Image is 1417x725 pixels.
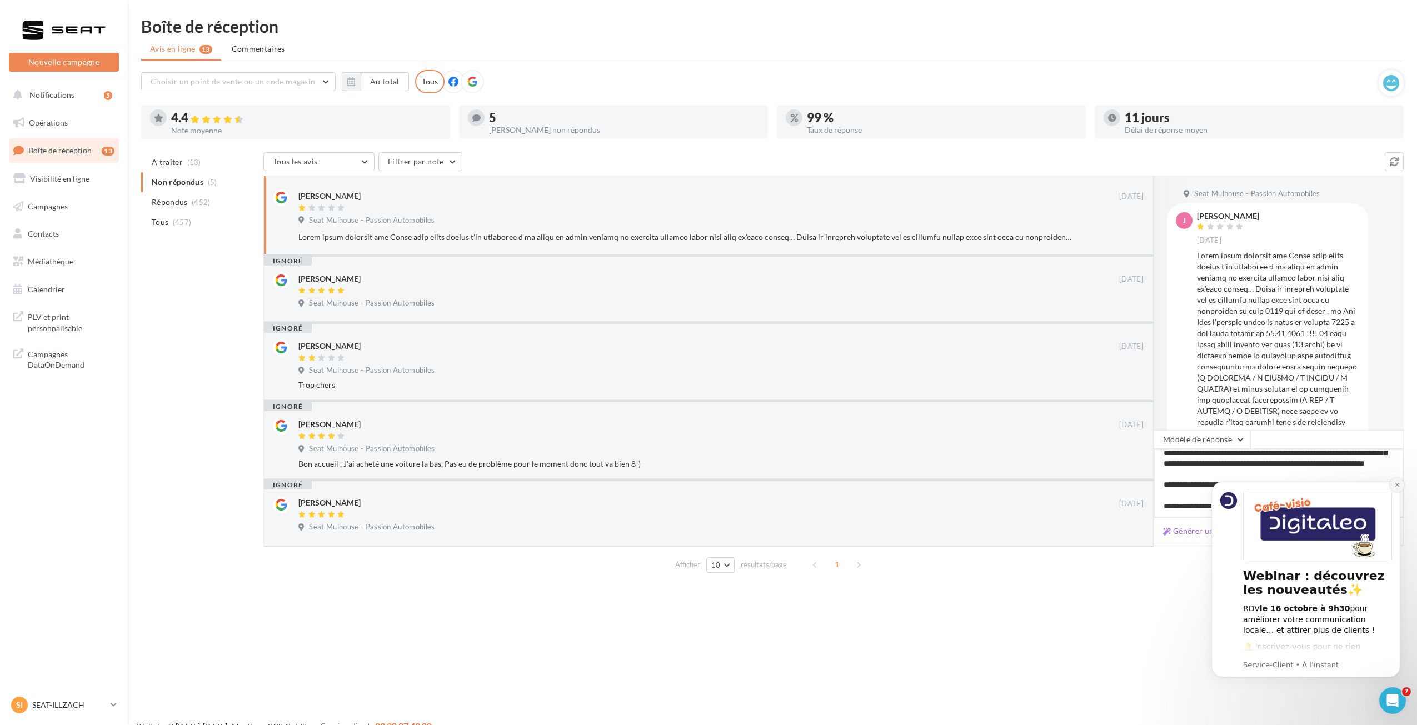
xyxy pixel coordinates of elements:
[1159,524,1254,538] button: Générer une réponse
[7,195,121,218] a: Campagnes
[28,257,73,266] span: Médiathèque
[298,341,361,352] div: [PERSON_NAME]
[7,111,121,134] a: Opérations
[711,561,721,569] span: 10
[152,217,168,228] span: Tous
[741,559,787,570] span: résultats/page
[1379,687,1406,714] iframe: Intercom live chat
[173,218,192,227] span: (457)
[298,419,361,430] div: [PERSON_NAME]
[807,126,1077,134] div: Taux de réponse
[309,444,435,454] span: Seat Mulhouse - Passion Automobiles
[9,694,119,716] a: SI SEAT-ILLZACH
[151,77,315,86] span: Choisir un point de vente ou un code magasin
[104,91,112,100] div: 5
[9,53,119,72] button: Nouvelle campagne
[29,90,74,99] span: Notifications
[28,309,114,333] span: PLV et print personnalisable
[706,557,735,573] button: 10
[361,72,409,91] button: Au total
[1119,274,1144,284] span: [DATE]
[7,222,121,246] a: Contacts
[232,43,285,54] span: Commentaires
[1154,430,1250,449] button: Modèle de réponse
[1402,687,1411,696] span: 7
[28,347,114,371] span: Campagnes DataOnDemand
[187,158,201,167] span: (13)
[342,72,409,91] button: Au total
[7,305,121,338] a: PLV et print personnalisable
[7,278,121,301] a: Calendrier
[807,112,1077,124] div: 99 %
[28,284,65,294] span: Calendrier
[192,198,211,207] span: (452)
[1195,468,1417,719] iframe: Intercom notifications message
[7,167,121,191] a: Visibilité en ligne
[489,112,759,124] div: 5
[28,201,68,211] span: Campagnes
[273,157,318,166] span: Tous les avis
[152,157,183,168] span: A traiter
[30,174,89,183] span: Visibilité en ligne
[1197,236,1221,246] span: [DATE]
[171,127,441,134] div: Note moyenne
[309,298,435,308] span: Seat Mulhouse - Passion Automobiles
[298,273,361,284] div: [PERSON_NAME]
[141,18,1404,34] div: Boîte de réception
[171,112,441,124] div: 4.4
[32,699,106,711] p: SEAT-ILLZACH
[415,70,445,93] div: Tous
[309,216,435,226] span: Seat Mulhouse - Passion Automobiles
[263,152,375,171] button: Tous les avis
[264,324,312,333] div: ignoré
[1194,189,1320,199] span: Seat Mulhouse - Passion Automobiles
[102,147,114,156] div: 13
[141,72,336,91] button: Choisir un point de vente ou un code magasin
[16,699,23,711] span: SI
[1183,215,1186,226] span: J
[298,458,1144,469] div: Bon accueil , J'ai acheté une voiture la bas, Pas eu de problème pour le moment donc tout va bien...
[1125,112,1395,124] div: 11 jours
[298,191,361,202] div: [PERSON_NAME]
[29,118,68,127] span: Opérations
[378,152,462,171] button: Filtrer par note
[28,229,59,238] span: Contacts
[1119,342,1144,352] span: [DATE]
[1119,192,1144,202] span: [DATE]
[298,232,1071,243] div: Lorem ipsum dolorsit ame Conse adip elits doeius t’in utlaboree d ma aliqu en admin veniamq no ex...
[7,342,121,375] a: Campagnes DataOnDemand
[298,497,361,508] div: [PERSON_NAME]
[28,146,92,155] span: Boîte de réception
[489,126,759,134] div: [PERSON_NAME] non répondus
[264,257,312,266] div: ignoré
[7,138,121,162] a: Boîte de réception13
[152,197,188,208] span: Répondus
[675,559,700,570] span: Afficher
[309,366,435,376] span: Seat Mulhouse - Passion Automobiles
[1125,126,1395,134] div: Délai de réponse moyen
[7,83,117,107] button: Notifications 5
[264,481,312,489] div: ignoré
[7,250,121,273] a: Médiathèque
[1197,212,1259,220] div: [PERSON_NAME]
[298,379,1144,391] div: Trop chers
[309,522,435,532] span: Seat Mulhouse - Passion Automobiles
[1119,420,1144,430] span: [DATE]
[828,556,846,573] span: 1
[1119,499,1144,509] span: [DATE]
[264,402,312,411] div: ignoré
